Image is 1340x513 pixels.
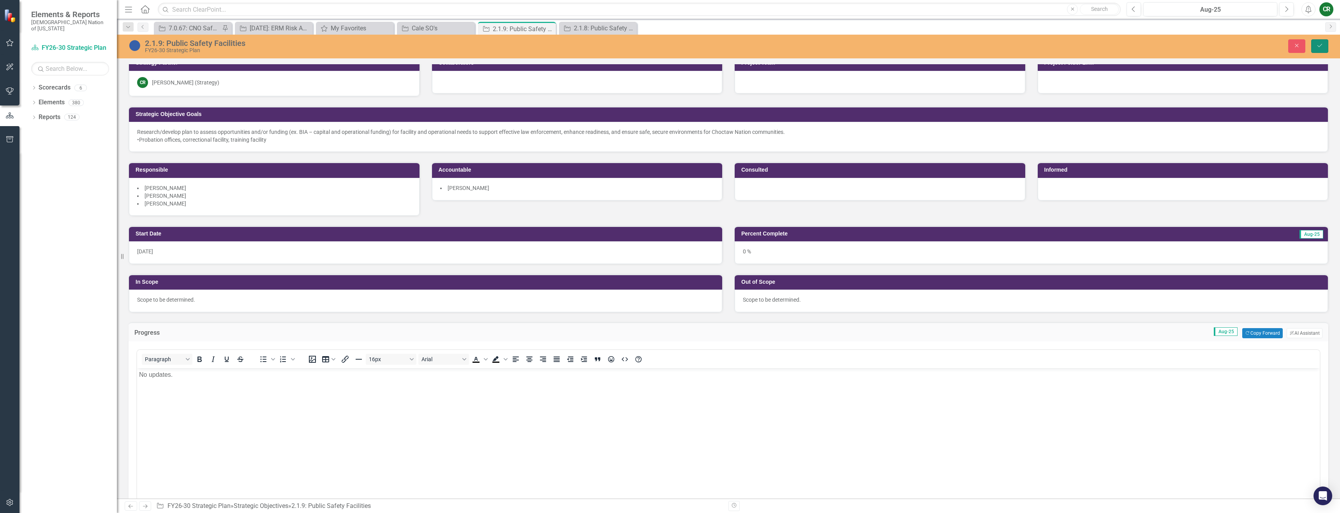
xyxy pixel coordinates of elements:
[69,99,84,106] div: 380
[137,296,714,304] p: Scope to be determined.
[137,368,1320,504] iframe: Rich Text Area
[1214,327,1238,336] span: Aug-25
[152,79,219,86] div: [PERSON_NAME] (Strategy)
[632,354,645,365] button: Help
[741,279,1324,285] h3: Out of Scope
[234,354,247,365] button: Strikethrough
[469,354,489,365] div: Text color Black
[339,354,352,365] button: Insert/edit link
[193,354,206,365] button: Bold
[31,44,109,53] a: FY26-30 Strategic Plan
[39,83,71,92] a: Scorecards
[743,296,1320,304] p: Scope to be determined.
[1143,2,1277,16] button: Aug-25
[1314,487,1332,505] div: Open Intercom Messenger
[439,167,719,173] h3: Accountable
[74,84,87,91] div: 6
[319,354,338,365] button: Table
[352,354,365,365] button: Horizontal line
[134,329,359,336] h3: Progress
[1319,2,1333,16] button: CR
[31,62,109,76] input: Search Below...
[31,10,109,19] span: Elements & Reports
[1080,4,1119,15] button: Search
[136,231,718,237] h3: Start Date
[550,354,563,365] button: Justify
[136,279,718,285] h3: In Scope
[156,502,723,511] div: » »
[564,354,577,365] button: Decrease indent
[369,356,407,362] span: 16px
[448,185,489,191] span: [PERSON_NAME]
[237,23,311,33] a: [DATE]: ERM Risk Assessment
[366,354,416,365] button: Font size 16px
[605,354,618,365] button: Emojis
[509,354,522,365] button: Align left
[206,354,220,365] button: Italic
[1091,6,1108,12] span: Search
[523,354,536,365] button: Align center
[169,23,220,33] div: 7.0.67: CNO Safety Protocols
[318,23,392,33] a: My Favorites
[39,98,65,107] a: Elements
[1287,328,1322,338] button: AI Assistant
[618,354,631,365] button: HTML Editor
[331,23,392,33] div: My Favorites
[158,3,1121,16] input: Search ClearPoint...
[137,248,153,255] span: [DATE]
[291,502,371,509] div: 2.1.9: Public Safety Facilities
[145,200,186,207] span: [PERSON_NAME]
[493,24,554,34] div: 2.1.9: Public Safety Facilities
[489,354,509,365] div: Background color Black
[412,23,473,33] div: Cale SO's
[145,39,815,47] div: 2.1.9: Public Safety Facilities
[741,231,1122,237] h3: Percent Complete
[421,356,460,362] span: Arial
[418,354,469,365] button: Font Arial
[137,77,148,88] div: CR
[306,354,319,365] button: Insert image
[399,23,473,33] a: Cale SO's
[1146,5,1275,14] div: Aug-25
[39,113,60,122] a: Reports
[136,111,1324,117] h3: Strategic Objective Goals
[145,185,186,191] span: [PERSON_NAME]
[142,354,192,365] button: Block Paragraph
[137,136,1320,144] div: •Probation offices, correctional facility, training facility
[64,114,79,121] div: 124
[277,354,296,365] div: Numbered list
[561,23,635,33] a: 2.1.8: Public Safety Infrastructure
[167,502,231,509] a: FY26-30 Strategic Plan
[4,9,18,23] img: ClearPoint Strategy
[220,354,233,365] button: Underline
[145,193,186,199] span: [PERSON_NAME]
[735,241,1328,264] div: 0 %
[31,19,109,32] small: [DEMOGRAPHIC_DATA] Nation of [US_STATE]
[156,23,220,33] a: 7.0.67: CNO Safety Protocols
[577,354,591,365] button: Increase indent
[591,354,604,365] button: Blockquote
[145,47,815,53] div: FY26-30 Strategic Plan
[250,23,311,33] div: [DATE]: ERM Risk Assessment
[1242,328,1282,338] button: Copy Forward
[536,354,550,365] button: Align right
[234,502,288,509] a: Strategic Objectives
[145,356,183,362] span: Paragraph
[129,39,141,52] img: Not Started
[574,23,635,33] div: 2.1.8: Public Safety Infrastructure
[257,354,276,365] div: Bullet list
[137,128,1320,136] div: Research/develop plan to assess opportunities and/or funding (ex. BIA – capital and operational f...
[1299,230,1323,239] span: Aug-25
[741,167,1021,173] h3: Consulted
[1044,167,1324,173] h3: Informed
[136,167,416,173] h3: Responsible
